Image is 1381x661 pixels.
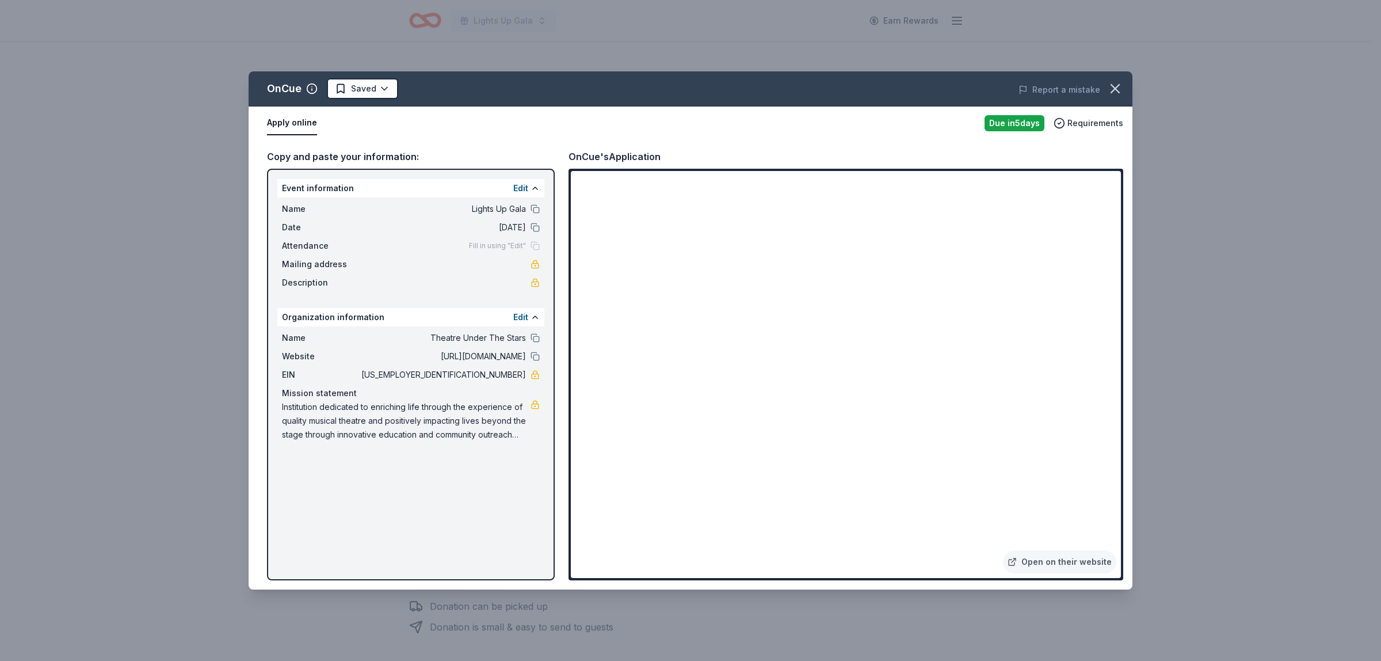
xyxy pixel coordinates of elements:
[327,78,398,99] button: Saved
[513,310,528,324] button: Edit
[277,308,544,326] div: Organization information
[282,386,540,400] div: Mission statement
[359,368,526,382] span: [US_EMPLOYER_IDENTIFICATION_NUMBER]
[267,149,555,164] div: Copy and paste your information:
[282,221,359,234] span: Date
[359,202,526,216] span: Lights Up Gala
[359,221,526,234] span: [DATE]
[359,350,526,363] span: [URL][DOMAIN_NAME]
[513,181,528,195] button: Edit
[282,350,359,363] span: Website
[267,111,317,135] button: Apply online
[1018,83,1100,97] button: Report a mistake
[282,331,359,345] span: Name
[282,257,359,271] span: Mailing address
[351,82,376,96] span: Saved
[282,239,359,253] span: Attendance
[469,241,526,250] span: Fill in using "Edit"
[277,179,544,197] div: Event information
[282,368,359,382] span: EIN
[569,149,661,164] div: OnCue's Application
[282,202,359,216] span: Name
[282,400,531,442] span: Institution dedicated to enriching life through the experience of quality musical theatre and pos...
[267,79,302,98] div: OnCue
[1054,116,1123,130] button: Requirements
[359,331,526,345] span: Theatre Under The Stars
[985,115,1044,131] div: Due in 5 days
[1067,116,1123,130] span: Requirements
[282,276,359,290] span: Description
[1003,550,1116,573] a: Open on their website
